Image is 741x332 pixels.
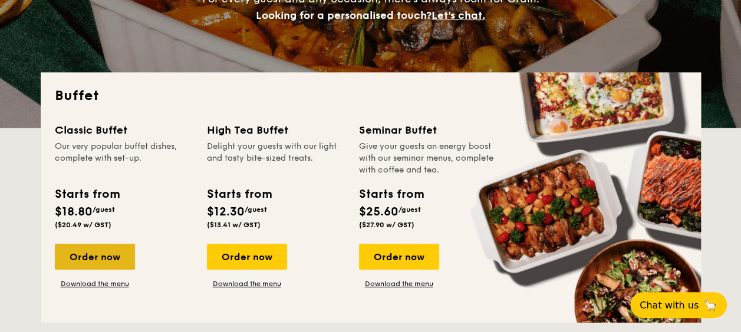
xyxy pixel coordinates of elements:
[207,205,245,219] span: $12.30
[359,279,439,288] a: Download the menu
[245,205,267,214] span: /guest
[399,205,421,214] span: /guest
[55,244,135,270] div: Order now
[93,205,115,214] span: /guest
[359,244,439,270] div: Order now
[55,185,119,203] div: Starts from
[55,279,135,288] a: Download the menu
[640,300,699,311] span: Chat with us
[432,9,485,22] span: Let's chat.
[55,141,193,176] div: Our very popular buffet dishes, complete with set-up.
[256,9,432,22] span: Looking for a personalised touch?
[207,185,271,203] div: Starts from
[207,141,345,176] div: Delight your guests with our light and tasty bite-sized treats.
[207,279,287,288] a: Download the menu
[55,205,93,219] span: $18.80
[207,244,287,270] div: Order now
[359,205,399,219] span: $25.60
[55,87,687,105] h2: Buffet
[55,221,111,229] span: ($20.49 w/ GST)
[55,122,193,138] div: Classic Buffet
[630,292,727,318] button: Chat with us🦙
[359,185,423,203] div: Starts from
[703,298,717,312] span: 🦙
[207,122,345,138] div: High Tea Buffet
[359,221,414,229] span: ($27.90 w/ GST)
[359,141,497,176] div: Give your guests an energy boost with our seminar menus, complete with coffee and tea.
[207,221,261,229] span: ($13.41 w/ GST)
[359,122,497,138] div: Seminar Buffet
